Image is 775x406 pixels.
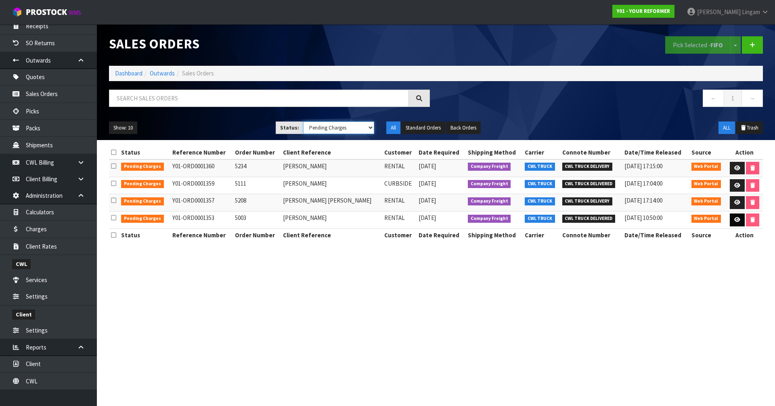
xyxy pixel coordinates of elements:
td: CURBSIDE [382,177,417,194]
button: ALL [718,121,735,134]
span: ProStock [26,7,67,17]
span: [DATE] [419,162,436,170]
span: Web Portal [691,180,721,188]
th: Source [689,146,726,159]
button: Standard Orders [401,121,445,134]
span: Client [12,310,35,320]
td: [PERSON_NAME] [281,159,382,177]
td: 5003 [233,211,281,229]
td: [PERSON_NAME] [281,211,382,229]
a: 1 [724,90,742,107]
strong: Y01 - YOUR REFORMER [617,8,670,15]
td: 5111 [233,177,281,194]
th: Carrier [523,229,560,242]
th: Customer [382,229,417,242]
span: CWL TRUCK DELIVERED [562,215,616,223]
span: Web Portal [691,215,721,223]
th: Order Number [233,146,281,159]
td: 5208 [233,194,281,211]
td: Y01-ORD0001357 [170,194,233,211]
a: Dashboard [115,69,142,77]
span: Company Freight [468,197,511,205]
span: Sales Orders [182,69,214,77]
a: Outwards [150,69,175,77]
td: Y01-ORD0001360 [170,159,233,177]
span: [DATE] 10:50:00 [624,214,662,222]
strong: FIFO [710,41,723,49]
span: CWL TRUCK [525,215,555,223]
button: All [386,121,400,134]
td: RENTAL [382,211,417,229]
span: CWL TRUCK DELIVERED [562,180,616,188]
span: CWL TRUCK [525,163,555,171]
td: Y01-ORD0001359 [170,177,233,194]
th: Status [119,146,170,159]
span: CWL TRUCK DELIVERY [562,163,613,171]
span: [DATE] [419,214,436,222]
span: Pending Charges [121,163,164,171]
button: Trash [736,121,763,134]
td: 5234 [233,159,281,177]
span: Pending Charges [121,180,164,188]
td: RENTAL [382,194,417,211]
th: Client Reference [281,229,382,242]
span: Web Portal [691,197,721,205]
td: [PERSON_NAME] [PERSON_NAME] [281,194,382,211]
span: Company Freight [468,215,511,223]
th: Action [726,229,763,242]
span: Web Portal [691,163,721,171]
th: Date Required [417,229,466,242]
img: cube-alt.png [12,7,22,17]
span: [DATE] 17:14:00 [624,197,662,204]
th: Customer [382,146,417,159]
span: [DATE] 17:04:00 [624,180,662,187]
th: Order Number [233,229,281,242]
th: Status [119,229,170,242]
th: Source [689,229,726,242]
strong: Status: [280,124,299,131]
a: ← [703,90,724,107]
span: [DATE] 17:15:00 [624,162,662,170]
th: Carrier [523,146,560,159]
th: Connote Number [560,229,623,242]
th: Shipping Method [466,229,523,242]
span: Pending Charges [121,215,164,223]
td: [PERSON_NAME] [281,177,382,194]
th: Shipping Method [466,146,523,159]
th: Date/Time Released [622,229,689,242]
nav: Page navigation [442,90,763,109]
th: Date/Time Released [622,146,689,159]
span: CWL TRUCK DELIVERY [562,197,613,205]
th: Connote Number [560,146,623,159]
button: Pick Selected -FIFO [665,36,731,54]
td: RENTAL [382,159,417,177]
span: CWL TRUCK [525,197,555,205]
td: Y01-ORD0001353 [170,211,233,229]
button: Show: 10 [109,121,137,134]
h1: Sales Orders [109,36,430,51]
a: Y01 - YOUR REFORMER [612,5,674,18]
span: [DATE] [419,180,436,187]
span: CWL [12,259,31,269]
th: Date Required [417,146,466,159]
span: Company Freight [468,180,511,188]
span: Company Freight [468,163,511,171]
th: Reference Number [170,229,233,242]
input: Search sales orders [109,90,409,107]
span: CWL TRUCK [525,180,555,188]
th: Reference Number [170,146,233,159]
span: [DATE] [419,197,436,204]
button: Back Orders [446,121,481,134]
span: Lingam [742,8,760,16]
span: Pending Charges [121,197,164,205]
span: [PERSON_NAME] [697,8,741,16]
th: Client Reference [281,146,382,159]
small: WMS [69,9,81,17]
th: Action [726,146,763,159]
a: → [741,90,763,107]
